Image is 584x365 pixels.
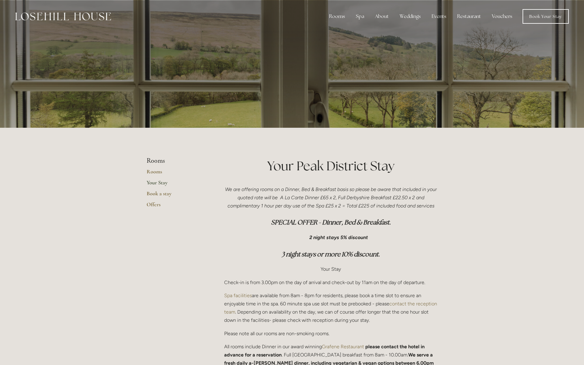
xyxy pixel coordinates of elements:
[351,10,369,23] div: Spa
[282,250,380,258] em: 3 night stays or more 10% discount.
[224,265,437,273] p: Your Stay
[224,329,437,338] p: Please note all our rooms are non-smoking rooms.
[147,179,205,190] a: Your Stay
[395,10,426,23] div: Weddings
[147,168,205,179] a: Rooms
[225,186,438,209] em: We are offering rooms on a Dinner, Bed & Breakfast basis so please be aware that included in your...
[309,235,368,240] em: 2 night stays 5% discount
[271,218,391,226] em: SPECIAL OFFER - Dinner, Bed & Breakfast.
[147,201,205,212] a: Offers
[322,344,364,349] a: Grafene Restaurant
[224,293,252,298] a: Spa facilities
[452,10,486,23] div: Restaurant
[324,10,350,23] div: Rooms
[147,190,205,201] a: Book a stay
[15,12,111,20] img: Losehill House
[224,278,437,287] p: Check-in is from 3.00pm on the day of arrival and check-out by 11am on the day of departure.
[224,291,437,325] p: are available from 8am - 8pm for residents, please book a time slot to ensure an enjoyable time i...
[487,10,517,23] a: Vouchers
[370,10,394,23] div: About
[523,9,569,24] a: Book Your Stay
[147,157,205,165] li: Rooms
[224,157,437,175] h1: Your Peak District Stay
[427,10,451,23] div: Events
